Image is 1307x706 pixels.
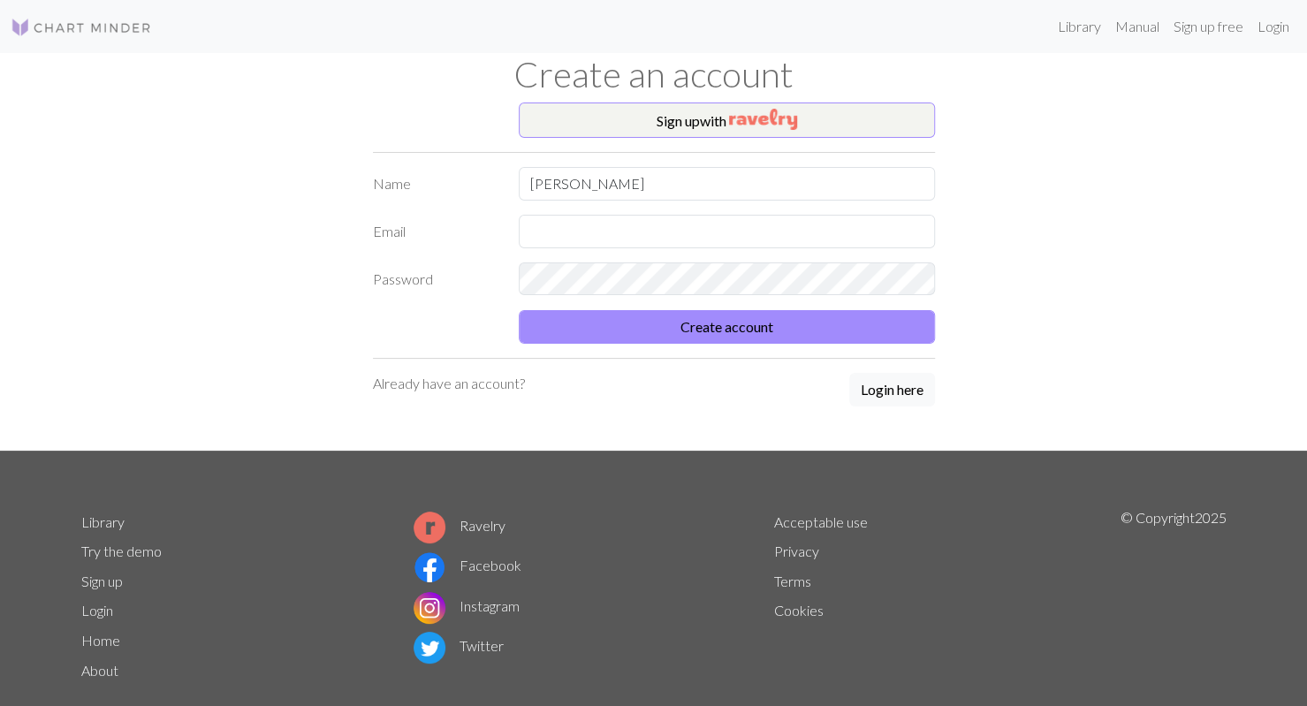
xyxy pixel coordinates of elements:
[81,662,118,679] a: About
[519,310,935,344] button: Create account
[373,373,525,394] p: Already have an account?
[414,551,445,583] img: Facebook logo
[414,632,445,664] img: Twitter logo
[1108,9,1166,44] a: Manual
[1166,9,1250,44] a: Sign up free
[774,573,811,589] a: Terms
[849,373,935,408] a: Login here
[362,167,508,201] label: Name
[729,109,797,130] img: Ravelry
[71,53,1237,95] h1: Create an account
[81,573,123,589] a: Sign up
[81,602,113,619] a: Login
[849,373,935,406] button: Login here
[519,102,935,138] button: Sign upwith
[362,215,508,248] label: Email
[1120,507,1226,686] p: © Copyright 2025
[81,543,162,559] a: Try the demo
[414,597,520,614] a: Instagram
[1051,9,1108,44] a: Library
[414,517,505,534] a: Ravelry
[414,557,521,573] a: Facebook
[414,592,445,624] img: Instagram logo
[81,513,125,530] a: Library
[414,637,504,654] a: Twitter
[414,512,445,543] img: Ravelry logo
[774,513,868,530] a: Acceptable use
[1250,9,1296,44] a: Login
[774,543,819,559] a: Privacy
[81,632,120,649] a: Home
[11,17,152,38] img: Logo
[774,602,824,619] a: Cookies
[362,262,508,296] label: Password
